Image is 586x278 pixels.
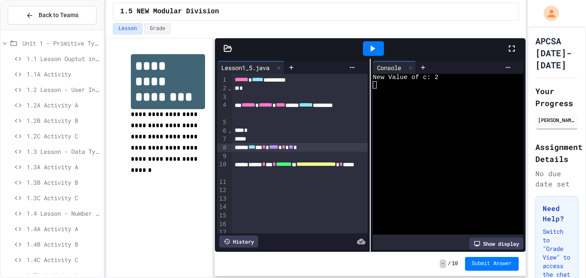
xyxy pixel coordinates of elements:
div: History [219,235,258,247]
span: 1.4C Activity C [27,255,100,264]
div: 12 [217,186,228,195]
div: Show display [469,238,523,250]
button: Submit Answer [465,257,519,271]
div: 11 [217,178,228,186]
span: 1.3 Lesson - Data Types [27,147,100,156]
span: 1.2C Activity C [27,131,100,141]
span: Fold line [228,127,232,134]
span: 1.3B Activity B [27,178,100,187]
button: Back to Teams [8,6,97,24]
div: 5 [217,118,228,127]
span: 1.2B Activity B [27,116,100,125]
div: 14 [217,203,228,211]
span: 1.4A Activity A [27,224,100,233]
div: 8 [217,144,228,152]
div: 2 [217,84,228,93]
div: [PERSON_NAME] [538,116,576,124]
div: Console [373,63,405,72]
button: Grade [144,23,171,34]
span: Submit Answer [472,260,512,267]
h2: Assignment Details [535,141,578,165]
span: 1.2 Lesson - User Input and Variables [27,85,100,94]
span: 1.3A Activity A [27,162,100,171]
div: No due date set [535,168,578,189]
span: Fold line [228,85,232,92]
div: Lesson1_5.java [217,63,274,72]
span: - [440,260,446,268]
div: 9 [217,152,228,161]
h3: Need Help? [543,203,571,224]
span: 1.1A Activity [27,70,100,79]
span: Unit 1 - Primitive Types [22,39,100,48]
span: 1.4B Activity B [27,240,100,249]
div: My Account [535,3,561,23]
div: 1 [217,76,228,84]
h1: APCSA [DATE]-[DATE] [535,35,578,71]
div: 7 [217,135,228,144]
span: 1.1 Lesson Ouptut in [GEOGRAPHIC_DATA] [27,54,100,63]
h2: Your Progress [535,85,578,109]
div: 4 [217,101,228,118]
span: 1.4 Lesson - Number Calculations [27,209,100,218]
div: 16 [217,220,228,229]
button: Lesson [113,23,142,34]
span: 1.5 NEW Modular Division [120,6,219,17]
div: 17 [217,228,228,237]
span: New Value of c: 2 [373,74,438,81]
div: 3 [217,93,228,101]
div: 10 [217,160,228,177]
span: / [448,260,451,267]
span: 1.2A Activity A [27,101,100,110]
span: Back to Teams [39,11,79,20]
div: Console [373,61,416,74]
span: 10 [452,260,458,267]
div: 13 [217,195,228,203]
div: Lesson1_5.java [217,61,284,74]
div: 15 [217,211,228,220]
span: 1.3C Activity C [27,193,100,202]
div: 6 [217,127,228,135]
